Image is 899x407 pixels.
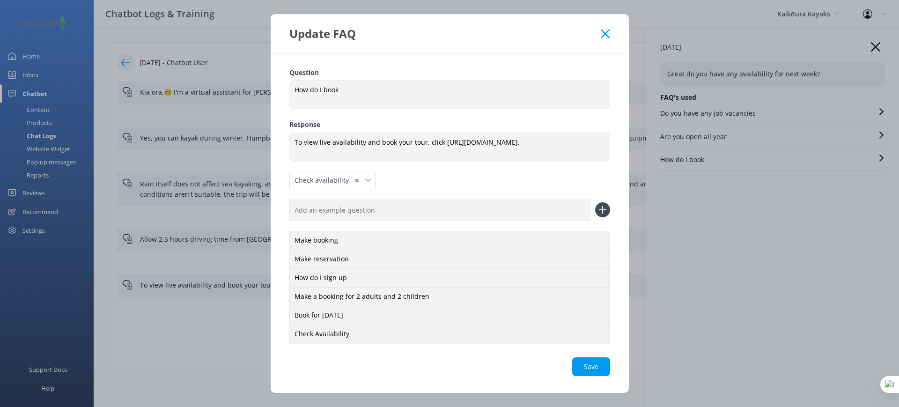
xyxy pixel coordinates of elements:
div: How do I sign up [289,268,610,288]
label: Response [289,119,610,130]
div: Book for [DATE] [289,306,610,326]
span: Check availability [295,175,354,185]
span: ✕ [354,176,359,185]
label: Question [289,67,610,78]
textarea: How do I book [289,80,610,109]
textarea: To view live availability and book your tour, click [URL][DOMAIN_NAME]. [289,133,610,162]
div: Check Availability [289,325,610,344]
button: Save [572,357,610,376]
div: Make a booking for 2 adults and 2 children [289,287,610,307]
button: Close [601,29,610,38]
div: Make reservation [289,250,610,269]
div: Make booking [289,231,610,251]
input: Add an example question [289,200,590,221]
div: Update FAQ [289,26,601,41]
